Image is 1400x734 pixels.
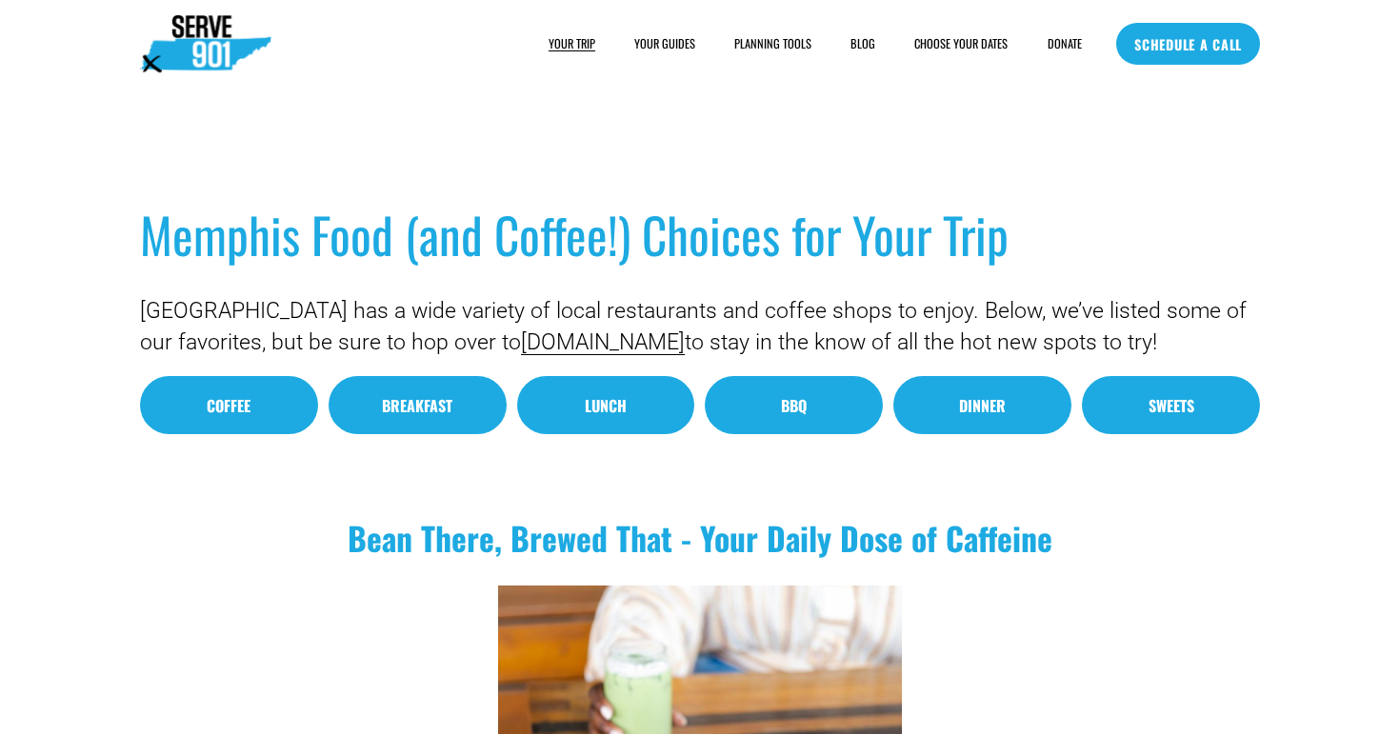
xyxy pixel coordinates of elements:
[549,35,595,51] span: YOUR TRIP
[348,514,1052,562] strong: Bean There, Brewed That - Your Daily Dose of Caffeine
[140,296,1260,358] p: [GEOGRAPHIC_DATA] has a wide variety of local restaurants and coffee shops to enjoy. Below, we’ve...
[1116,23,1260,65] a: SCHEDULE A CALL
[1082,376,1260,435] a: Sweets
[734,35,811,51] span: PLANNING TOOLS
[1048,34,1082,53] a: DONATE
[140,203,1260,266] h1: Memphis Food (and Coffee!) Choices for Your Trip
[517,376,695,435] a: Lunch
[140,376,318,435] a: Coffee
[893,376,1071,435] a: Dinner
[850,34,875,53] a: BLOG
[140,15,271,72] img: Serve901
[549,34,595,53] a: folder dropdown
[734,34,811,53] a: folder dropdown
[634,34,695,53] a: YOUR GUIDES
[329,376,507,435] a: Breakfast
[705,376,883,435] a: BBQ
[914,34,1008,53] a: CHOOSE YOUR DATES
[521,329,685,355] a: [DOMAIN_NAME]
